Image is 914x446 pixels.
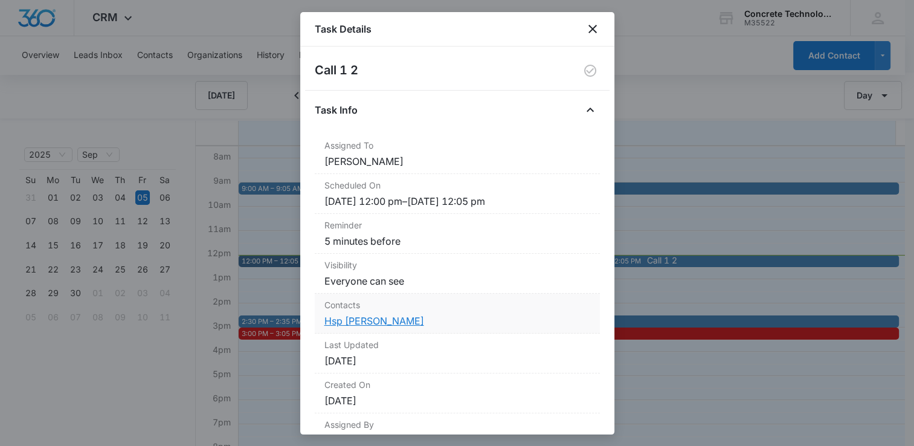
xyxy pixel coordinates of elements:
[324,139,590,152] dt: Assigned To
[324,338,590,351] dt: Last Updated
[315,294,600,334] div: ContactsHsp [PERSON_NAME]
[315,373,600,413] div: Created On[DATE]
[324,299,590,311] dt: Contacts
[315,22,372,36] h1: Task Details
[315,254,600,294] div: VisibilityEveryone can see
[315,334,600,373] div: Last Updated[DATE]
[324,234,590,248] dd: 5 minutes before
[324,393,590,408] dd: [DATE]
[324,354,590,368] dd: [DATE]
[324,219,590,231] dt: Reminder
[324,315,424,327] a: Hsp [PERSON_NAME]
[315,61,358,80] h2: Call 1 2
[315,174,600,214] div: Scheduled On[DATE] 12:00 pm–[DATE] 12:05 pm
[324,418,590,431] dt: Assigned By
[315,134,600,174] div: Assigned To[PERSON_NAME]
[324,378,590,391] dt: Created On
[585,22,600,36] button: close
[581,100,600,120] button: Close
[324,154,590,169] dd: [PERSON_NAME]
[324,179,590,192] dt: Scheduled On
[324,259,590,271] dt: Visibility
[324,274,590,288] dd: Everyone can see
[315,214,600,254] div: Reminder5 minutes before
[315,103,358,117] h4: Task Info
[324,194,590,208] dd: [DATE] 12:00 pm – [DATE] 12:05 pm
